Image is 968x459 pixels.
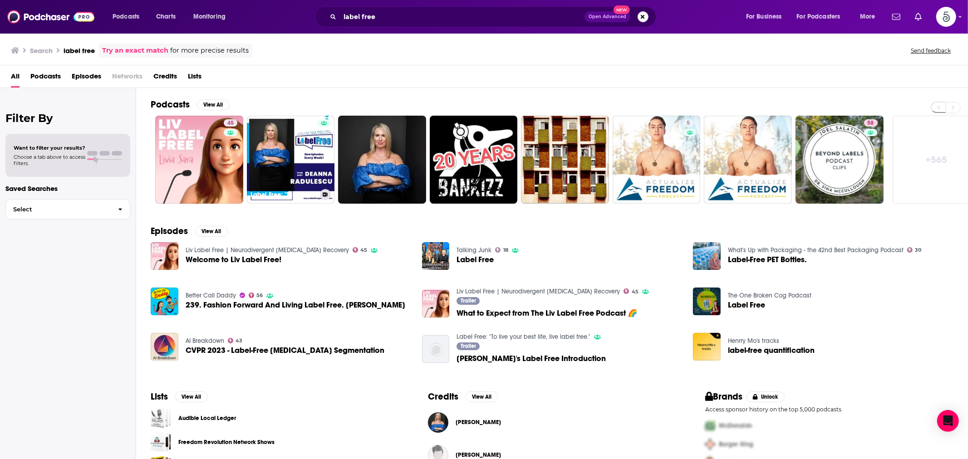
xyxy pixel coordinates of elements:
[719,422,752,430] span: McDonalds
[151,225,188,237] h2: Episodes
[422,335,450,363] img: Deanna's Label Free Introduction
[151,288,178,315] img: 239. Fashion Forward And Living Label Free. Deanna Marie Radulescu
[457,309,638,317] span: What to Expect from The Liv Label Free Podcast 🌈
[461,343,476,349] span: Trailer
[702,435,719,454] img: Second Pro Logo
[428,391,498,402] a: CreditsView All
[456,451,501,459] span: [PERSON_NAME]
[889,9,904,24] a: Show notifications dropdown
[585,11,630,22] button: Open AdvancedNew
[747,391,785,402] button: Unlock
[457,246,491,254] a: Talking Junk
[728,256,807,264] a: Label-Free PET Bottles.
[188,69,201,88] span: Lists
[197,99,230,110] button: View All
[178,437,275,447] a: Freedom Revolution Network Shows
[151,408,171,428] a: Audible Local Ledger
[353,247,368,253] a: 45
[428,391,458,402] h2: Credits
[5,199,130,220] button: Select
[186,301,405,309] a: 239. Fashion Forward And Living Label Free. Deanna Marie Radulescu
[854,10,887,24] button: open menu
[683,119,694,127] a: 5
[150,10,181,24] a: Charts
[30,46,53,55] h3: Search
[151,391,208,402] a: ListsView All
[195,226,228,237] button: View All
[193,10,226,23] span: Monitoring
[461,298,476,303] span: Trailer
[456,419,501,426] a: Deanna Radulescu
[868,119,874,128] span: 58
[5,184,130,193] p: Saved Searches
[860,10,875,23] span: More
[324,6,665,27] div: Search podcasts, credits, & more...
[693,242,721,270] img: Label-Free PET Bottles.
[224,119,237,127] a: 45
[457,256,494,264] a: Label Free
[422,242,450,270] img: Label Free
[30,69,61,88] a: Podcasts
[340,10,585,24] input: Search podcasts, credits, & more...
[614,5,630,14] span: New
[187,10,237,24] button: open menu
[632,290,639,294] span: 45
[702,416,719,435] img: First Pro Logo
[705,391,743,402] h2: Brands
[796,116,884,204] a: 58
[937,410,959,432] div: Open Intercom Messenger
[457,288,620,295] a: Liv Label Free | Neurodivergent Eating Disorder Recovery
[908,47,953,54] button: Send feedback
[740,10,793,24] button: open menu
[14,145,85,151] span: Want to filter your results?
[728,301,765,309] a: Label Free
[72,69,101,88] span: Episodes
[457,333,590,341] a: Label Free: "To live your best life, live label free."
[613,116,701,204] a: 5
[153,69,177,88] a: Credits
[151,391,168,402] h2: Lists
[456,419,501,426] span: [PERSON_NAME]
[693,333,721,361] a: label-free quantification
[791,10,854,24] button: open menu
[624,288,639,294] a: 45
[7,8,94,25] img: Podchaser - Follow, Share and Rate Podcasts
[175,391,208,402] button: View All
[236,339,242,343] span: 43
[186,292,236,299] a: Better Call Daddy
[151,333,178,361] img: CVPR 2023 - Label-Free Liver Tumor Segmentation
[151,432,171,452] a: Freedom Revolution Network Shows
[5,112,130,125] h2: Filter By
[11,69,20,88] a: All
[936,7,956,27] span: Logged in as Spiral5-G2
[936,7,956,27] button: Show profile menu
[155,116,243,204] a: 45
[693,288,721,315] img: Label Free
[503,248,508,252] span: 18
[705,406,953,413] p: Access sponsor history on the top 5,000 podcasts.
[186,256,281,264] a: Welcome to Liv Label Free!
[186,347,384,354] span: CVPR 2023 - Label-Free [MEDICAL_DATA] Segmentation
[728,292,811,299] a: The One Broken Cog Podcast
[112,69,142,88] span: Networks
[728,246,904,254] a: What's Up with Packaging - the 42nd Best Packaging Podcast
[106,10,151,24] button: open menu
[589,15,626,19] span: Open Advanced
[428,412,448,433] img: Deanna Radulescu
[186,337,224,345] a: AI Breakdown
[156,10,176,23] span: Charts
[457,355,606,362] span: [PERSON_NAME]'s Label Free Introduction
